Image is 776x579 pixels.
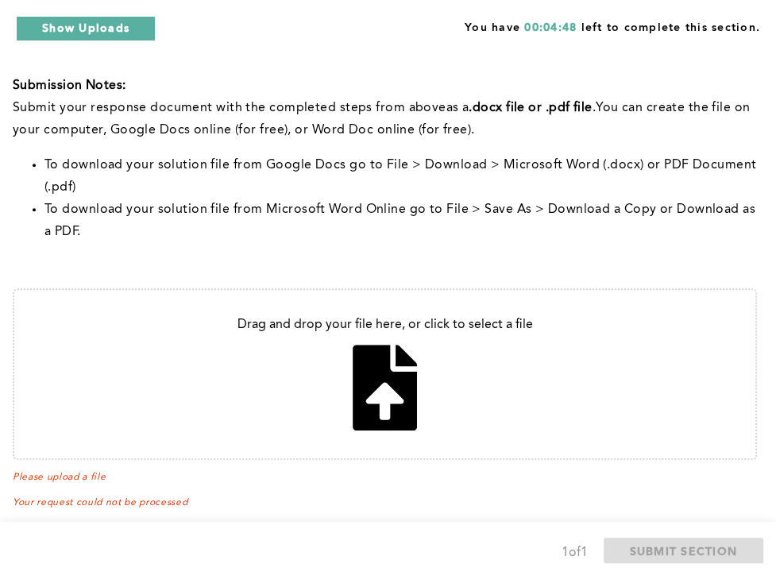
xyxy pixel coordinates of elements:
[524,22,577,33] span: 00:04:48
[13,102,216,114] span: Submit your response document
[593,102,596,114] span: .
[562,542,588,564] div: 1 of 1
[13,97,757,141] p: with the completed steps from above You can create the file on your computer, Google Docs online ...
[13,498,187,508] span: Your request could not be processed
[630,543,738,558] span: SUBMIT SECTION
[16,16,156,41] button: Show Uploads
[44,199,757,243] li: To download your solution file from Microsoft Word Online go to File > Save As > Download a Copy ...
[465,16,760,36] span: You have left to complete this section.
[469,102,592,114] strong: .docx file or .pdf file
[13,79,125,92] strong: Submission Notes:
[604,538,764,563] button: SUBMIT SECTION
[446,102,469,114] span: as a
[44,154,757,199] li: To download your solution file from Google Docs go to File > Download > Microsoft Word (.docx) or...
[13,472,757,483] span: Please upload a file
